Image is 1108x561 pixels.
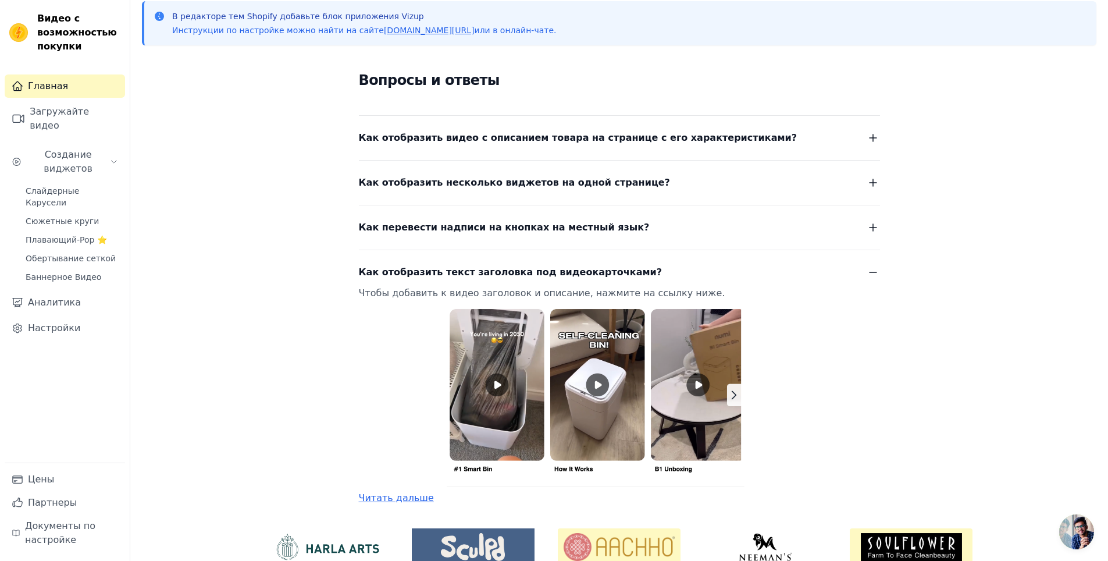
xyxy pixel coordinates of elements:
[9,23,28,42] img: Визуп
[704,533,826,561] img: Ниман и
[28,496,77,510] ya-tr-span: Партнеры
[359,72,500,88] ya-tr-span: Вопросы и ответы
[359,175,880,191] button: Как отобразить несколько виджетов на одной странице?
[5,514,125,552] a: Документы по настройке
[26,254,116,263] ya-tr-span: Обертывание сеткой
[19,269,125,285] a: Баннерное Видео
[412,533,535,561] img: Лепите НАС
[28,321,80,335] ya-tr-span: Настройки
[359,287,725,299] ya-tr-span: Чтобы добавить к видео заголовок и описание, нажмите на ссылку ниже.
[26,272,101,282] ya-tr-span: Баннерное Видео
[28,79,68,93] ya-tr-span: Главная
[5,74,125,98] a: Главная
[359,177,670,188] ya-tr-span: Как отобразить несколько виджетов на одной странице?
[172,26,384,35] ya-tr-span: Инструкции по настройке можно найти на сайте
[5,468,125,491] a: Цены
[28,473,54,487] ya-tr-span: Цены
[359,219,880,236] button: Как перевести надписи на кнопках на местный язык?
[19,232,125,248] a: Плавающий-Pop ⭐
[26,186,79,207] ya-tr-span: Слайдерные Карусели
[359,301,852,487] img: title-caption.png
[359,264,880,280] button: Как отобразить текст заголовка под видеокарточками?
[19,250,125,267] a: Обертывание сеткой
[30,105,118,133] ya-tr-span: Загружайте видео
[475,26,557,35] ya-tr-span: или в онлайн-чате.
[28,296,81,310] ya-tr-span: Аналитика
[37,13,117,52] ya-tr-span: Видео с возможностью покупки
[44,149,92,174] ya-tr-span: Создание виджетов
[5,143,125,180] button: Создание виджетов
[19,183,125,211] a: Слайдерные Карусели
[359,492,434,503] a: Читать дальше
[359,132,797,143] ya-tr-span: Как отобразить видео с описанием товара на странице с его характеристиками?
[5,100,125,137] a: Загружайте видео
[26,216,99,226] ya-tr-span: Сюжетные круги
[172,12,424,21] ya-tr-span: В редакторе тем Shopify добавьте блок приложения Vizup
[5,317,125,340] a: Настройки
[5,291,125,314] a: Аналитика
[19,213,125,229] a: Сюжетные круги
[384,26,475,35] a: [DOMAIN_NAME][URL]
[26,235,107,244] ya-tr-span: Плавающий-Pop ⭐
[359,222,650,233] ya-tr-span: Как перевести надписи на кнопках на местный язык?
[359,267,662,278] ya-tr-span: Как отобразить текст заголовка под видеокарточками?
[266,533,389,561] img: ХарлаАртс
[25,519,118,547] ya-tr-span: Документы по настройке
[1059,514,1094,549] div: Открытый чат
[5,491,125,514] a: Партнеры
[359,130,880,146] button: Как отобразить видео с описанием товара на странице с его характеристиками?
